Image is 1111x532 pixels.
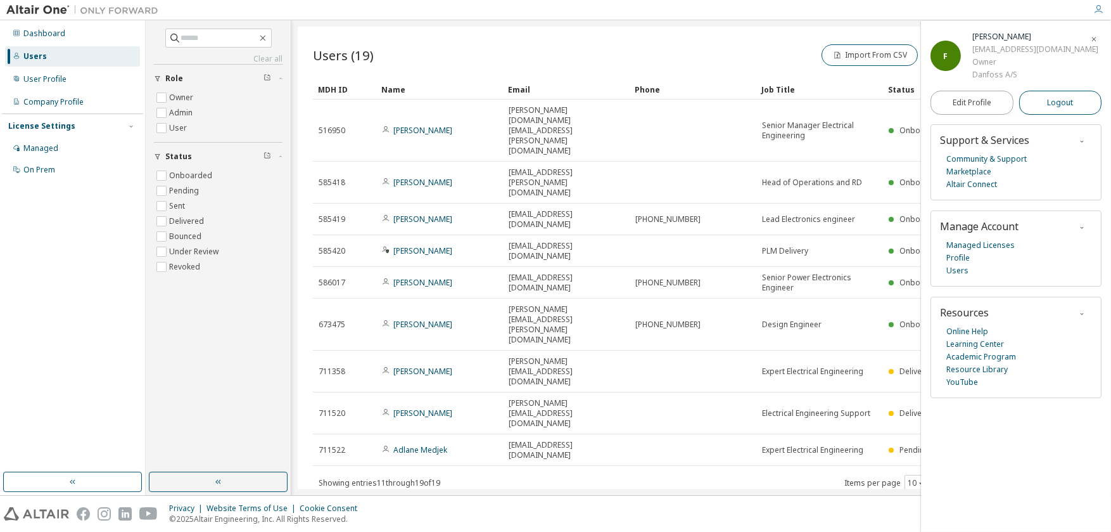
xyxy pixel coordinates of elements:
[509,105,624,156] span: [PERSON_NAME][DOMAIN_NAME][EMAIL_ADDRESS][PERSON_NAME][DOMAIN_NAME]
[154,54,283,64] a: Clear all
[393,245,452,256] a: [PERSON_NAME]
[888,79,1024,100] div: Status
[762,320,822,330] span: Design Engineer
[393,366,452,377] a: [PERSON_NAME]
[509,167,624,198] span: [EMAIL_ADDRESS][PERSON_NAME][DOMAIN_NAME]
[263,74,271,84] span: Clear filter
[319,367,345,377] span: 711358
[940,219,1019,233] span: Manage Account
[509,304,624,345] span: [PERSON_NAME][EMAIL_ADDRESS][PERSON_NAME][DOMAIN_NAME]
[319,246,345,256] span: 585420
[899,277,943,288] span: Onboarded
[972,30,1098,43] div: Frantisek Cingel
[944,51,948,62] span: F
[635,278,701,288] span: [PHONE_NUMBER]
[169,183,201,198] label: Pending
[946,363,1008,376] a: Resource Library
[953,98,991,108] span: Edit Profile
[822,44,918,66] button: Import From CSV
[899,214,943,224] span: Onboarded
[946,239,1015,252] a: Managed Licenses
[635,320,701,330] span: [PHONE_NUMBER]
[899,245,943,256] span: Onboarded
[946,264,968,277] a: Users
[946,376,978,389] a: YouTube
[23,29,65,39] div: Dashboard
[844,475,928,491] span: Items per page
[319,126,345,136] span: 516950
[762,367,863,377] span: Expert Electrical Engineering
[23,97,84,107] div: Company Profile
[77,507,90,521] img: facebook.svg
[946,338,1004,351] a: Learning Center
[165,74,183,84] span: Role
[908,478,925,488] button: 10
[509,398,624,429] span: [PERSON_NAME][EMAIL_ADDRESS][DOMAIN_NAME]
[899,319,943,330] span: Onboarded
[4,507,69,521] img: altair_logo.svg
[318,79,371,100] div: MDH ID
[169,105,195,120] label: Admin
[635,79,751,100] div: Phone
[762,273,877,293] span: Senior Power Electronics Engineer
[762,120,877,141] span: Senior Manager Electrical Engineering
[154,143,283,171] button: Status
[393,319,452,330] a: [PERSON_NAME]
[899,125,943,136] span: Onboarded
[972,68,1098,81] div: Danfoss A/S
[509,241,624,261] span: [EMAIL_ADDRESS][DOMAIN_NAME]
[6,4,165,16] img: Altair One
[393,444,447,455] a: Adlane Medjek
[300,503,365,514] div: Cookie Consent
[319,477,440,488] span: Showing entries 11 through 19 of 19
[393,277,452,288] a: [PERSON_NAME]
[899,177,943,188] span: Onboarded
[508,79,625,100] div: Email
[509,273,624,293] span: [EMAIL_ADDRESS][DOMAIN_NAME]
[762,214,855,224] span: Lead Electronics engineer
[169,514,365,524] p: © 2025 Altair Engineering, Inc. All Rights Reserved.
[761,79,878,100] div: Job Title
[899,366,934,377] span: Delivered
[169,259,203,275] label: Revoked
[319,178,345,188] span: 585418
[762,246,808,256] span: PLM Delivery
[509,209,624,230] span: [EMAIL_ADDRESS][DOMAIN_NAME]
[263,152,271,162] span: Clear filter
[169,198,187,214] label: Sent
[972,56,1098,68] div: Owner
[946,178,997,191] a: Altair Connect
[169,244,221,259] label: Under Review
[393,408,452,418] a: [PERSON_NAME]
[930,91,1013,115] a: Edit Profile
[899,444,929,455] span: Pending
[169,168,215,183] label: Onboarded
[319,214,345,224] span: 585419
[139,507,158,521] img: youtube.svg
[169,503,206,514] div: Privacy
[946,252,970,264] a: Profile
[381,79,498,100] div: Name
[98,507,111,521] img: instagram.svg
[762,408,870,418] span: Electrical Engineering Support
[635,214,701,224] span: [PHONE_NUMBER]
[946,165,991,178] a: Marketplace
[23,51,47,62] div: Users
[509,356,624,387] span: [PERSON_NAME][EMAIL_ADDRESS][DOMAIN_NAME]
[393,125,452,136] a: [PERSON_NAME]
[940,133,1029,147] span: Support & Services
[23,165,55,175] div: On Prem
[165,152,192,162] span: Status
[319,408,345,418] span: 711520
[762,178,862,188] span: Head of Operations and RD
[23,74,67,84] div: User Profile
[169,214,206,229] label: Delivered
[169,90,196,105] label: Owner
[393,177,452,188] a: [PERSON_NAME]
[319,320,345,330] span: 673475
[940,306,989,320] span: Resources
[509,440,624,460] span: [EMAIL_ADDRESS][DOMAIN_NAME]
[946,325,988,338] a: Online Help
[206,503,300,514] div: Website Terms of Use
[169,229,204,244] label: Bounced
